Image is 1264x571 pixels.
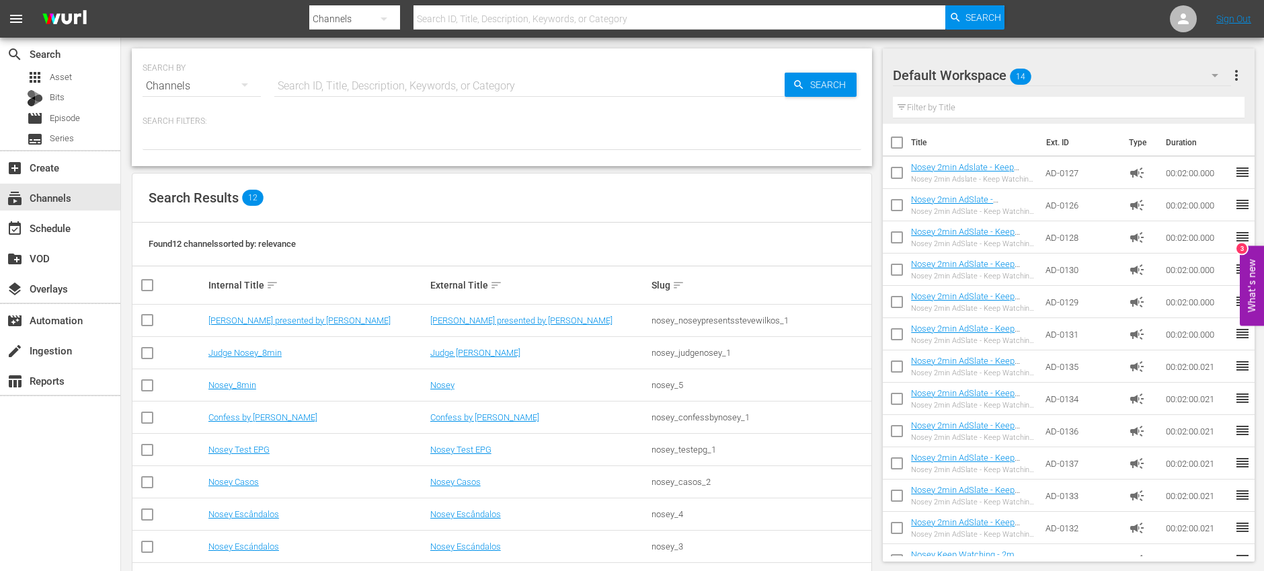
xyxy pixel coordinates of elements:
div: Nosey 2min AdSlate - Keep Watching - JS-1901 TEST non-Roku [911,304,1034,313]
th: Title [911,124,1038,161]
span: Overlays [7,281,23,297]
a: Judge Nosey_8min [208,348,282,358]
button: Search [785,73,857,97]
th: Ext. ID [1038,124,1121,161]
div: Nosey 2min AdSlate - Keep Watching - Nosey_2min_AdSlate_SW-17130_MS-1727 - TEST non-Roku [911,498,1034,506]
a: Nosey 2min AdSlate - KeepWatching - JS-1776 TEST non-Roku [911,194,1028,225]
div: Channels [143,67,261,105]
div: nosey_5 [651,380,869,390]
th: Duration [1158,124,1238,161]
div: nosey_3 [651,541,869,551]
span: Search Results [149,190,239,206]
td: 00:02:00.000 [1160,189,1234,221]
td: AD-0137 [1040,447,1124,480]
td: 00:02:00.000 [1160,157,1234,189]
span: Found 12 channels sorted by: relevance [149,239,296,249]
a: [PERSON_NAME] presented by [PERSON_NAME] [430,315,613,326]
div: nosey_confessbynosey_1 [651,412,869,422]
span: Series [50,132,74,145]
div: Nosey 2min Adslate - Keep Watching - JS-0196, SW-17157 TEST non-Roku [911,175,1034,184]
a: Nosey Casos [430,477,481,487]
span: Asset [50,71,72,84]
a: Nosey Keep Watching - 2m [911,549,1015,560]
a: Nosey Escándalos [208,541,279,551]
span: Ingestion [7,343,23,359]
span: Search [805,73,857,97]
div: External Title [430,277,648,293]
td: 00:02:00.021 [1160,415,1234,447]
span: reorder [1234,164,1251,180]
span: Bits [50,91,65,104]
td: AD-0127 [1040,157,1124,189]
span: Ad [1129,165,1145,181]
span: reorder [1234,390,1251,406]
span: Episode [27,110,43,126]
span: sort [490,279,502,291]
span: reorder [1234,422,1251,439]
span: more_vert [1228,67,1245,83]
span: Search [7,46,23,63]
div: Nosey 2min AdSlate - Keep Watching - Nosey_2min_AdSlate_SW-17115_MS-1736 - TEST non-Roku [911,465,1034,474]
a: Confess by [PERSON_NAME] [430,412,539,422]
span: Ad [1129,358,1145,375]
span: sort [672,279,684,291]
span: reorder [1234,487,1251,503]
div: Nosey 2min AdSlate - Keep Watching - Nosey_2min_AdSlate_MS-1777_MS-1715 - TEST non-Roku [911,433,1034,442]
th: Type [1121,124,1158,161]
td: AD-0130 [1040,254,1124,286]
span: VOD [7,251,23,267]
a: Nosey Casos [208,477,259,487]
a: Nosey Escândalos [208,509,279,519]
div: Default Workspace [893,56,1230,94]
td: 00:02:00.021 [1160,350,1234,383]
a: Nosey 2min AdSlate - Keep Watching - Nosey_2min_AdSlate_SW-17115_MS-1736 - TEST non-Roku [911,453,1020,503]
span: reorder [1234,358,1251,374]
div: Nosey 2min AdSlate - Keep Watching - Nosey_2min_ADSlate_JS-1795_MS-1736 - TEST non-Roku [911,369,1034,377]
td: AD-0128 [1040,221,1124,254]
a: Sign Out [1216,13,1251,24]
span: Ad [1129,520,1145,536]
a: Nosey 2min AdSlate - Keep Watching - Nosey_2min_AdSlate_SW-17131_MS-1712 - TEST non-Roku [911,517,1020,568]
p: Search Filters: [143,116,861,127]
td: AD-0132 [1040,512,1124,544]
a: Nosey 2min AdSlate - Keep Watching - Nosey_2min_AdSlate_SW-17130_MS-1727 - TEST non-Roku [911,485,1020,535]
a: Nosey 2min AdSlate - Keep Watching - Nosey_2min_ADSlate_JS-1795_MS-1736 - TEST non-Roku [911,356,1033,396]
td: AD-0134 [1040,383,1124,415]
a: Nosey Test EPG [430,445,491,455]
div: Slug [651,277,869,293]
span: Create [7,160,23,176]
td: 00:02:00.000 [1160,221,1234,254]
a: Nosey 2min AdSlate - Keep Watching - JS-1901, SW-0632, JS-1906 TEST non-Roku [911,259,1027,289]
span: 14 [1010,63,1031,91]
div: 3 [1236,243,1247,254]
span: reorder [1234,519,1251,535]
a: Nosey 2min AdSlate - Keep Watching - Nosey_2min_AdSlate_JS-1797_MS-1708 - TEST non-Roku [911,388,1033,428]
span: reorder [1234,551,1251,568]
div: nosey_testepg_1 [651,445,869,455]
div: nosey_judgenosey_1 [651,348,869,358]
span: Automation [7,313,23,329]
span: 12 [242,190,264,206]
td: 00:02:00.021 [1160,480,1234,512]
span: Ad [1129,262,1145,278]
span: Search [965,5,1001,30]
div: nosey_casos_2 [651,477,869,487]
a: Nosey_8min [208,380,256,390]
td: 00:02:00.000 [1160,254,1234,286]
span: reorder [1234,455,1251,471]
a: Nosey 2min AdSlate - Keep Watching - JS-1901 TEST non-Roku [911,291,1027,321]
span: Ad [1129,488,1145,504]
div: Internal Title [208,277,426,293]
span: Schedule [7,221,23,237]
span: Ad [1129,423,1145,439]
td: 00:02:00.000 [1160,286,1234,318]
button: Search [945,5,1004,30]
span: reorder [1234,229,1251,245]
div: Nosey 2min AdSlate - Keep Watching - JS-1776 TEST non-Roku [911,207,1034,216]
span: Ad [1129,455,1145,471]
a: Nosey Test EPG [208,445,270,455]
button: more_vert [1228,59,1245,91]
a: Nosey 2min AdSlate - Keep Watching - SW-18157, JS-0189 TEST non-Roku [911,323,1029,354]
span: reorder [1234,196,1251,213]
div: Nosey 2min AdSlate - Keep Watching - Nosey_2min_AdSlate_SW-17131_MS-1712 - TEST non-Roku [911,530,1034,539]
